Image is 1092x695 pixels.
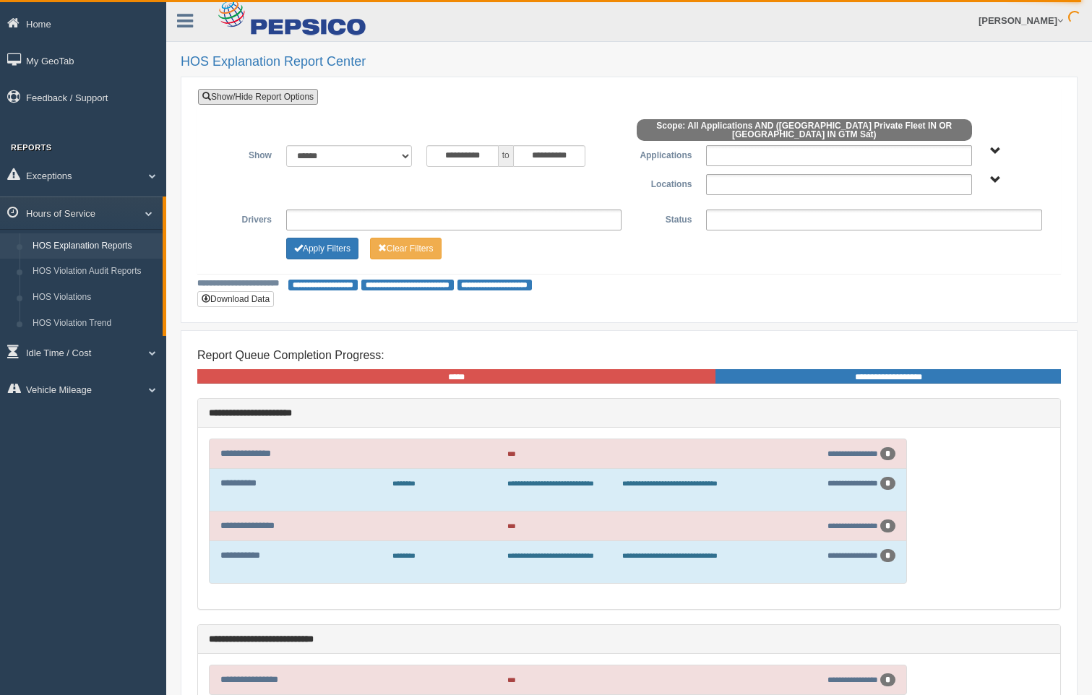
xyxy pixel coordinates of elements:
label: Status [629,210,699,227]
button: Change Filter Options [370,238,442,259]
button: Download Data [197,291,274,307]
a: HOS Violation Trend [26,311,163,337]
h4: Report Queue Completion Progress: [197,349,1061,362]
button: Change Filter Options [286,238,358,259]
a: HOS Explanation Reports [26,233,163,259]
span: to [499,145,513,167]
a: HOS Violations [26,285,163,311]
span: Scope: All Applications AND ([GEOGRAPHIC_DATA] Private Fleet IN OR [GEOGRAPHIC_DATA] IN GTM Sat) [637,119,973,141]
a: Show/Hide Report Options [198,89,318,105]
label: Drivers [209,210,279,227]
label: Show [209,145,279,163]
h2: HOS Explanation Report Center [181,55,1078,69]
label: Locations [629,174,700,191]
label: Applications [629,145,699,163]
a: HOS Violation Audit Reports [26,259,163,285]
